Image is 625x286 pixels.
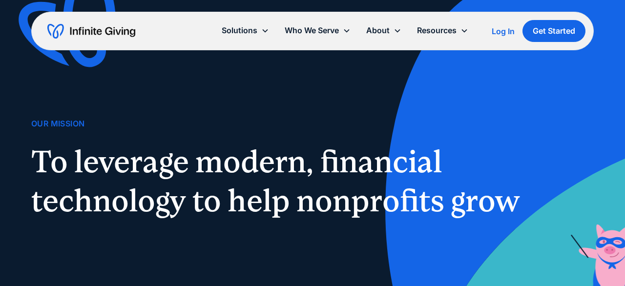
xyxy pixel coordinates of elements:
[492,27,515,35] div: Log In
[277,20,358,41] div: Who We Serve
[31,142,531,220] h1: To leverage modern, financial technology to help nonprofits grow
[417,24,457,37] div: Resources
[47,23,135,39] a: home
[358,20,409,41] div: About
[409,20,476,41] div: Resources
[522,20,585,42] a: Get Started
[222,24,257,37] div: Solutions
[492,25,515,37] a: Log In
[366,24,390,37] div: About
[285,24,339,37] div: Who We Serve
[31,117,84,130] div: Our Mission
[214,20,277,41] div: Solutions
